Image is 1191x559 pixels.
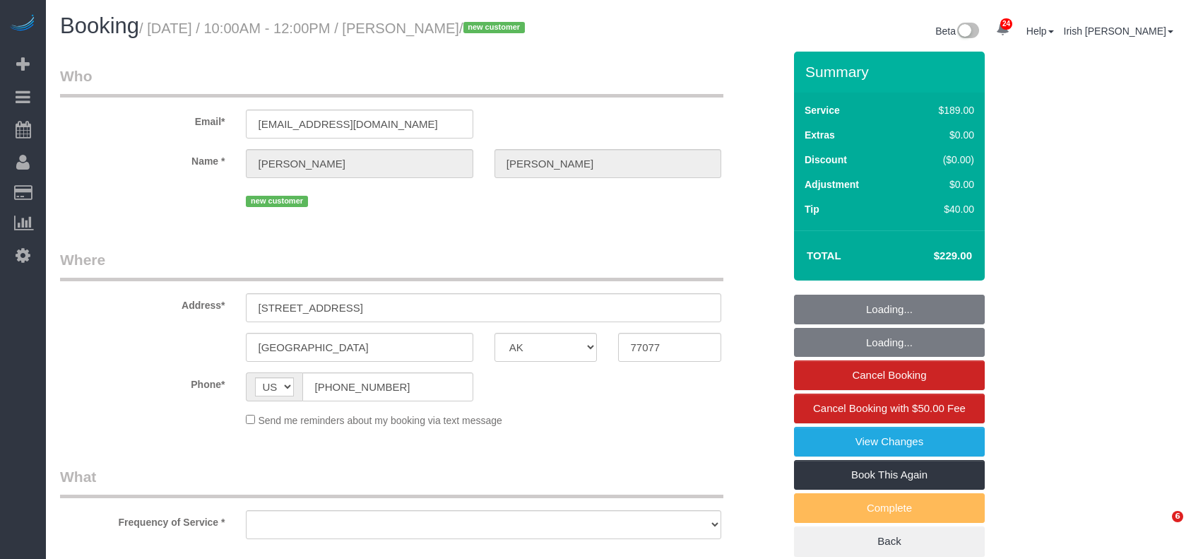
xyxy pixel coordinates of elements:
[807,249,841,261] strong: Total
[813,402,966,414] span: Cancel Booking with $50.00 Fee
[49,149,235,168] label: Name *
[794,427,985,457] a: View Changes
[989,14,1017,45] a: 24
[463,22,525,33] span: new customer
[459,20,529,36] span: /
[246,149,473,178] input: First Name*
[805,153,847,167] label: Discount
[935,25,979,37] a: Beta
[494,149,721,178] input: Last Name*
[891,250,972,262] h4: $229.00
[618,333,721,362] input: Zip Code*
[139,20,529,36] small: / [DATE] / 10:00AM - 12:00PM / [PERSON_NAME]
[1064,25,1173,37] a: Irish [PERSON_NAME]
[794,360,985,390] a: Cancel Booking
[60,66,723,98] legend: Who
[1172,511,1183,522] span: 6
[908,153,974,167] div: ($0.00)
[246,196,307,207] span: new customer
[794,460,985,490] a: Book This Again
[1143,511,1177,545] iframe: Intercom live chat
[60,13,139,38] span: Booking
[49,372,235,392] label: Phone*
[908,103,974,117] div: $189.00
[805,128,835,142] label: Extras
[302,372,473,401] input: Phone*
[8,14,37,34] img: Automaid Logo
[49,510,235,529] label: Frequency of Service *
[60,249,723,281] legend: Where
[49,110,235,129] label: Email*
[805,177,859,192] label: Adjustment
[1026,25,1054,37] a: Help
[805,64,978,80] h3: Summary
[805,202,819,216] label: Tip
[60,466,723,498] legend: What
[805,103,840,117] label: Service
[956,23,979,41] img: New interface
[908,177,974,192] div: $0.00
[49,293,235,312] label: Address*
[908,128,974,142] div: $0.00
[908,202,974,216] div: $40.00
[794,526,985,556] a: Back
[246,333,473,362] input: City*
[1000,18,1012,30] span: 24
[794,394,985,423] a: Cancel Booking with $50.00 Fee
[258,415,502,426] span: Send me reminders about my booking via text message
[246,110,473,139] input: Email*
